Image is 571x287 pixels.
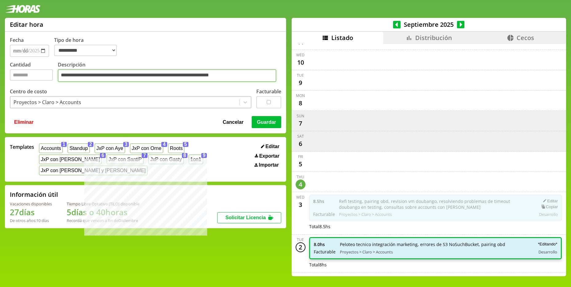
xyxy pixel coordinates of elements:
div: Wed [296,195,305,200]
h2: Información útil [10,190,58,199]
button: JxP con Gasty8 [148,155,183,164]
h1: 5 días o 40 horas [67,207,140,218]
label: Tipo de hora [54,37,122,57]
div: 6 [296,139,305,149]
div: Recordá que vencen a fin de [67,218,140,223]
button: Accounts1 [39,143,63,153]
span: 8 [182,153,188,158]
span: Importar [259,162,279,168]
span: 9 [201,153,207,158]
div: 4 [296,180,305,189]
div: De otros años: 10 días [10,218,52,223]
div: 8 [296,98,305,108]
button: JxP con [PERSON_NAME]6 [39,155,102,164]
button: Exportar [253,153,281,159]
div: Tiempo Libre Optativo (TiLO) disponible [67,201,140,207]
button: JxP con [PERSON_NAME] y [PERSON_NAME] [39,166,148,175]
span: Distribución [415,34,452,42]
label: Cantidad [10,61,58,84]
div: Sat [297,134,304,139]
span: Editar [266,144,279,149]
span: 4 [161,142,167,147]
span: Exportar [259,153,279,159]
span: Listado [331,34,353,42]
div: 5 [296,159,305,169]
div: scrollable content [292,44,566,275]
div: Fri [298,154,303,159]
div: 7 [296,119,305,128]
span: 2 [88,142,94,147]
textarea: Descripción [58,69,276,82]
img: logotipo [5,5,41,13]
button: JxP con Aye3 [95,143,125,153]
div: Tue [297,237,304,242]
input: Cantidad [10,69,53,81]
button: Eliminar [12,116,35,128]
span: Septiembre 2025 [401,20,457,29]
select: Tipo de hora [54,45,117,56]
h1: 27 días [10,207,52,218]
button: Editar [259,143,281,150]
div: Mon [296,93,305,98]
button: Roots5 [168,143,184,153]
button: Solicitar Licencia [217,212,281,223]
span: 5 [183,142,189,147]
div: Wed [296,52,305,58]
label: Centro de costo [10,88,47,95]
span: 6 [100,153,106,158]
div: 10 [296,58,305,67]
div: 9 [296,78,305,88]
label: Facturable [256,88,281,95]
div: 2 [296,242,305,252]
button: Cancelar [221,116,246,128]
button: Guardar [252,116,281,128]
span: 7 [142,153,148,158]
span: Cecos [517,34,534,42]
span: 1 [61,142,67,147]
span: 3 [123,142,129,147]
button: 1on19 [189,155,203,164]
div: Total 8.5 hs [309,224,562,229]
button: Standup2 [68,143,89,153]
div: Vacaciones disponibles [10,201,52,207]
label: Descripción [58,61,281,84]
b: Diciembre [118,218,138,223]
div: 3 [296,200,305,210]
span: Templates [10,143,34,150]
span: Solicitar Licencia [225,215,266,220]
h1: Editar hora [10,20,43,29]
label: Fecha [10,37,24,43]
div: Tue [297,73,304,78]
div: Proyectos > Claro > Accounts [14,99,81,106]
div: Total 8 hs [309,262,562,268]
button: JxP con SantiP7 [107,155,144,164]
button: JxP con Orne4 [130,143,163,153]
div: Sun [297,113,304,119]
div: Thu [297,174,304,180]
